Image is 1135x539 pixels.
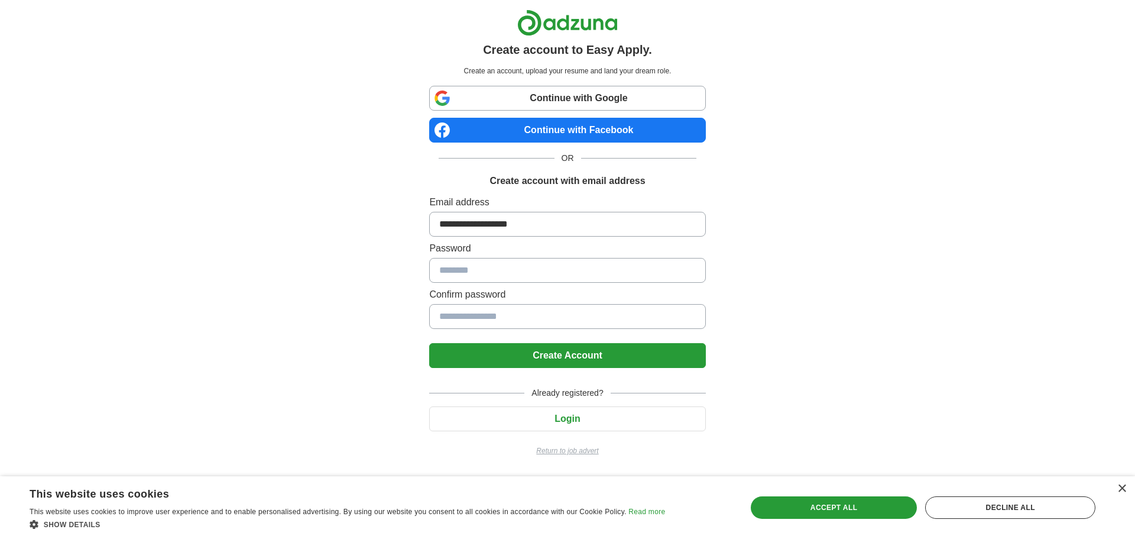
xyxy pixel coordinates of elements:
div: Close [1117,485,1126,493]
h1: Create account with email address [489,174,645,188]
p: Create an account, upload your resume and land your dream role. [432,66,703,76]
span: Already registered? [524,387,610,399]
div: Decline all [925,496,1095,519]
a: Return to job advert [429,446,705,456]
button: Create Account [429,343,705,368]
span: OR [554,152,581,164]
div: Show details [30,518,665,530]
a: Read more, opens a new window [628,508,665,516]
div: Accept all [751,496,917,519]
h1: Create account to Easy Apply. [483,41,652,59]
label: Confirm password [429,288,705,302]
label: Email address [429,195,705,209]
span: This website uses cookies to improve user experience and to enable personalised advertising. By u... [30,508,627,516]
label: Password [429,241,705,256]
a: Login [429,414,705,424]
button: Login [429,406,705,431]
a: Continue with Google [429,86,705,111]
span: Show details [44,521,100,529]
img: Adzuna logo [517,9,618,36]
a: Continue with Facebook [429,118,705,143]
div: This website uses cookies [30,483,635,501]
